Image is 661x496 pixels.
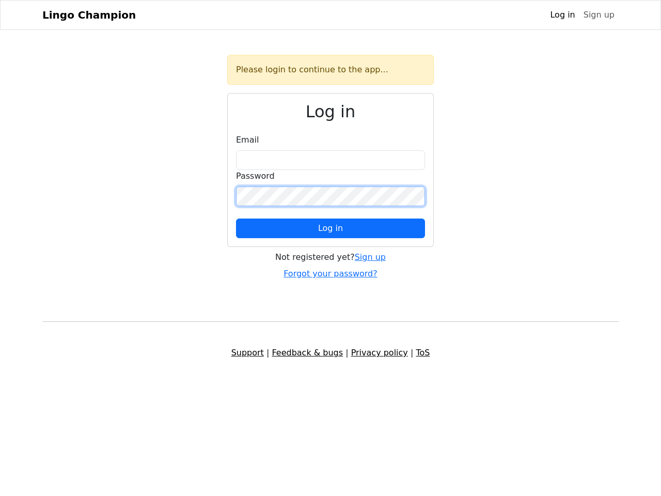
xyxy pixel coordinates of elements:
a: Log in [546,5,579,25]
label: Email [236,134,259,146]
a: Lingo Champion [42,5,136,25]
span: Log in [318,223,343,233]
a: Forgot your password? [284,269,377,278]
h2: Log in [236,102,425,121]
div: | | | [36,347,625,359]
div: Not registered yet? [227,251,434,263]
a: Sign up [579,5,619,25]
a: ToS [416,348,430,358]
div: Please login to continue to the app... [227,55,434,85]
button: Log in [236,219,425,238]
a: Feedback & bugs [272,348,343,358]
a: Support [231,348,264,358]
a: Sign up [355,252,386,262]
label: Password [236,170,275,182]
a: Privacy policy [351,348,408,358]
